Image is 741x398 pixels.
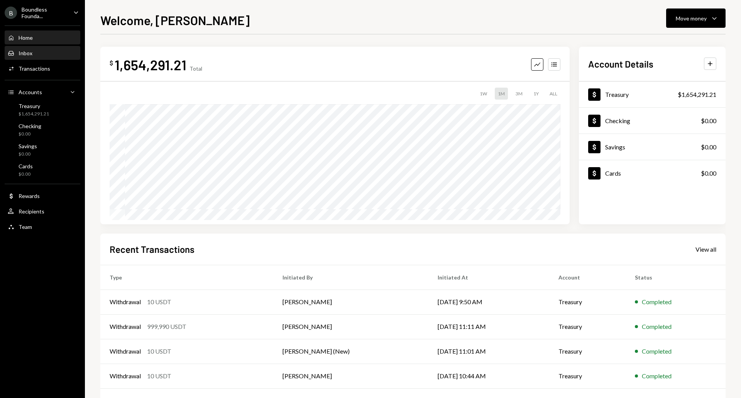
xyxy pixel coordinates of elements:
[5,46,80,60] a: Inbox
[678,90,716,99] div: $1,654,291.21
[701,116,716,125] div: $0.00
[19,163,33,169] div: Cards
[100,265,273,290] th: Type
[5,30,80,44] a: Home
[115,56,186,73] div: 1,654,291.21
[19,131,41,137] div: $0.00
[19,208,44,215] div: Recipients
[110,243,195,256] h2: Recent Transactions
[19,89,42,95] div: Accounts
[549,339,626,364] td: Treasury
[695,245,716,253] a: View all
[19,193,40,199] div: Rewards
[428,314,549,339] td: [DATE] 11:11 AM
[273,339,428,364] td: [PERSON_NAME] (New)
[605,169,621,177] div: Cards
[579,81,726,107] a: Treasury$1,654,291.21
[428,339,549,364] td: [DATE] 11:01 AM
[19,103,49,109] div: Treasury
[19,123,41,129] div: Checking
[513,88,526,100] div: 3M
[5,120,80,139] a: Checking$0.00
[147,297,171,307] div: 10 USDT
[549,364,626,388] td: Treasury
[273,290,428,314] td: [PERSON_NAME]
[5,204,80,218] a: Recipients
[642,347,672,356] div: Completed
[642,322,672,331] div: Completed
[605,117,630,124] div: Checking
[5,85,80,99] a: Accounts
[19,50,32,56] div: Inbox
[5,100,80,119] a: Treasury$1,654,291.21
[19,171,33,178] div: $0.00
[273,314,428,339] td: [PERSON_NAME]
[147,322,186,331] div: 999,990 USDT
[5,7,17,19] div: B
[19,224,32,230] div: Team
[147,371,171,381] div: 10 USDT
[110,59,113,67] div: $
[19,111,49,117] div: $1,654,291.21
[626,265,726,290] th: Status
[273,265,428,290] th: Initiated By
[19,151,37,158] div: $0.00
[549,290,626,314] td: Treasury
[588,58,653,70] h2: Account Details
[110,297,141,307] div: Withdrawal
[642,297,672,307] div: Completed
[579,108,726,134] a: Checking$0.00
[701,169,716,178] div: $0.00
[605,91,629,98] div: Treasury
[549,314,626,339] td: Treasury
[428,364,549,388] td: [DATE] 10:44 AM
[273,364,428,388] td: [PERSON_NAME]
[428,290,549,314] td: [DATE] 9:50 AM
[477,88,490,100] div: 1W
[22,6,67,19] div: Boundless Founda...
[428,265,549,290] th: Initiated At
[5,189,80,203] a: Rewards
[5,161,80,179] a: Cards$0.00
[546,88,560,100] div: ALL
[701,142,716,152] div: $0.00
[19,34,33,41] div: Home
[579,160,726,186] a: Cards$0.00
[110,322,141,331] div: Withdrawal
[110,347,141,356] div: Withdrawal
[19,143,37,149] div: Savings
[549,265,626,290] th: Account
[666,8,726,28] button: Move money
[676,14,707,22] div: Move money
[495,88,508,100] div: 1M
[147,347,171,356] div: 10 USDT
[579,134,726,160] a: Savings$0.00
[530,88,542,100] div: 1Y
[5,141,80,159] a: Savings$0.00
[110,371,141,381] div: Withdrawal
[189,65,202,72] div: Total
[5,220,80,234] a: Team
[5,61,80,75] a: Transactions
[100,12,250,28] h1: Welcome, [PERSON_NAME]
[642,371,672,381] div: Completed
[19,65,50,72] div: Transactions
[605,143,625,151] div: Savings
